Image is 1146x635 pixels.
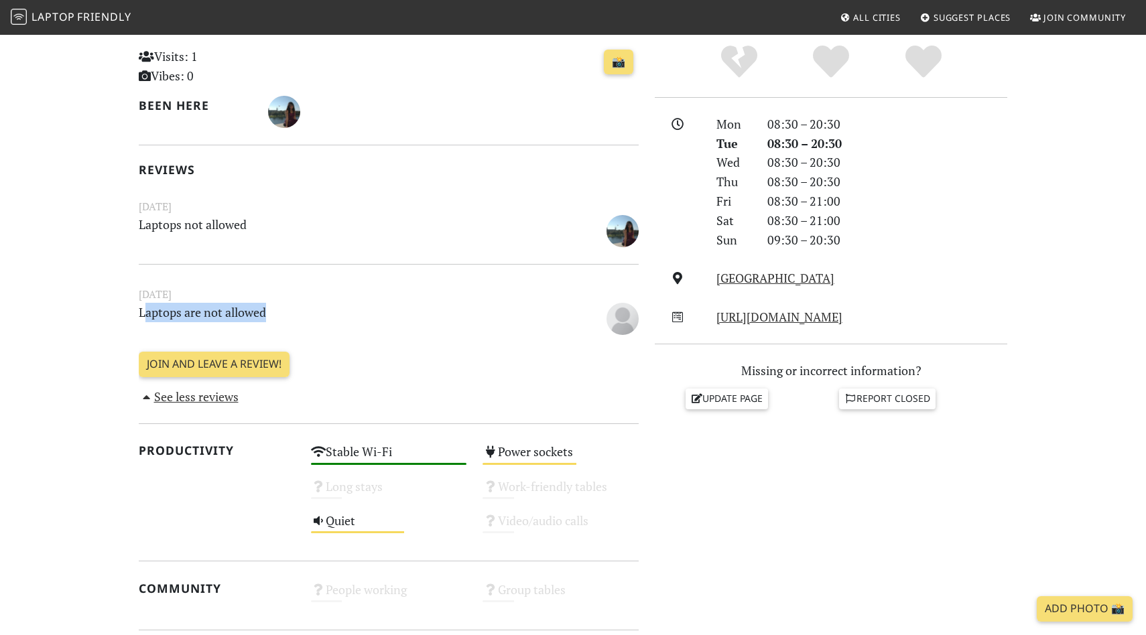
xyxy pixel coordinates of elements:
img: blank-535327c66bd565773addf3077783bbfce4b00ec00e9fd257753287c682c7fa38.png [607,303,639,335]
img: LaptopFriendly [11,9,27,25]
a: [URL][DOMAIN_NAME] [716,309,842,325]
div: 08:30 – 20:30 [759,153,1015,172]
a: Update page [686,389,769,409]
p: Missing or incorrect information? [655,361,1007,380]
div: Group tables [474,579,647,613]
div: Power sockets [474,441,647,475]
div: Work-friendly tables [474,476,647,510]
span: Friendly [77,9,131,24]
div: 08:30 – 21:00 [759,192,1015,211]
a: Join Community [1025,5,1131,29]
div: Stable Wi-Fi [303,441,475,475]
h2: Productivity [139,443,295,457]
div: No [693,44,785,80]
img: 2120-andrea.jpg [268,96,300,128]
span: Join Community [1043,11,1126,23]
span: Laptop [31,9,75,24]
h2: Reviews [139,163,639,177]
div: Thu [708,172,759,192]
a: LaptopFriendly LaptopFriendly [11,6,131,29]
h2: Community [139,581,295,595]
div: People working [303,579,475,613]
small: [DATE] [131,286,647,303]
p: Visits: 1 Vibes: 0 [139,47,295,86]
div: Sat [708,211,759,230]
a: Suggest Places [915,5,1017,29]
div: 09:30 – 20:30 [759,230,1015,250]
div: Definitely! [877,44,970,80]
div: 08:30 – 20:30 [759,115,1015,134]
a: Add Photo 📸 [1037,596,1133,622]
div: Yes [785,44,877,80]
a: [GEOGRAPHIC_DATA] [716,270,834,286]
span: Andrea Ocarina [607,221,639,237]
a: See less reviews [139,389,239,405]
h2: Been here [139,98,252,113]
a: Report closed [839,389,936,409]
img: 2120-andrea.jpg [607,215,639,247]
div: Sun [708,230,759,250]
div: 08:30 – 21:00 [759,211,1015,230]
span: All Cities [853,11,901,23]
a: 📸 [604,50,633,75]
div: Fri [708,192,759,211]
small: [DATE] [131,198,647,215]
span: Suggest Places [934,11,1011,23]
div: Tue [708,134,759,153]
span: Leo s [607,309,639,326]
p: Laptops not allowed [131,215,561,245]
span: Andrea Ocarina [268,102,300,119]
div: Mon [708,115,759,134]
p: Laptops are not allowed [131,303,561,333]
a: Join and leave a review! [139,352,290,377]
div: Video/audio calls [474,510,647,544]
div: Long stays [303,476,475,510]
div: Quiet [303,510,475,544]
div: 08:30 – 20:30 [759,134,1015,153]
a: All Cities [834,5,906,29]
div: 08:30 – 20:30 [759,172,1015,192]
div: Wed [708,153,759,172]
